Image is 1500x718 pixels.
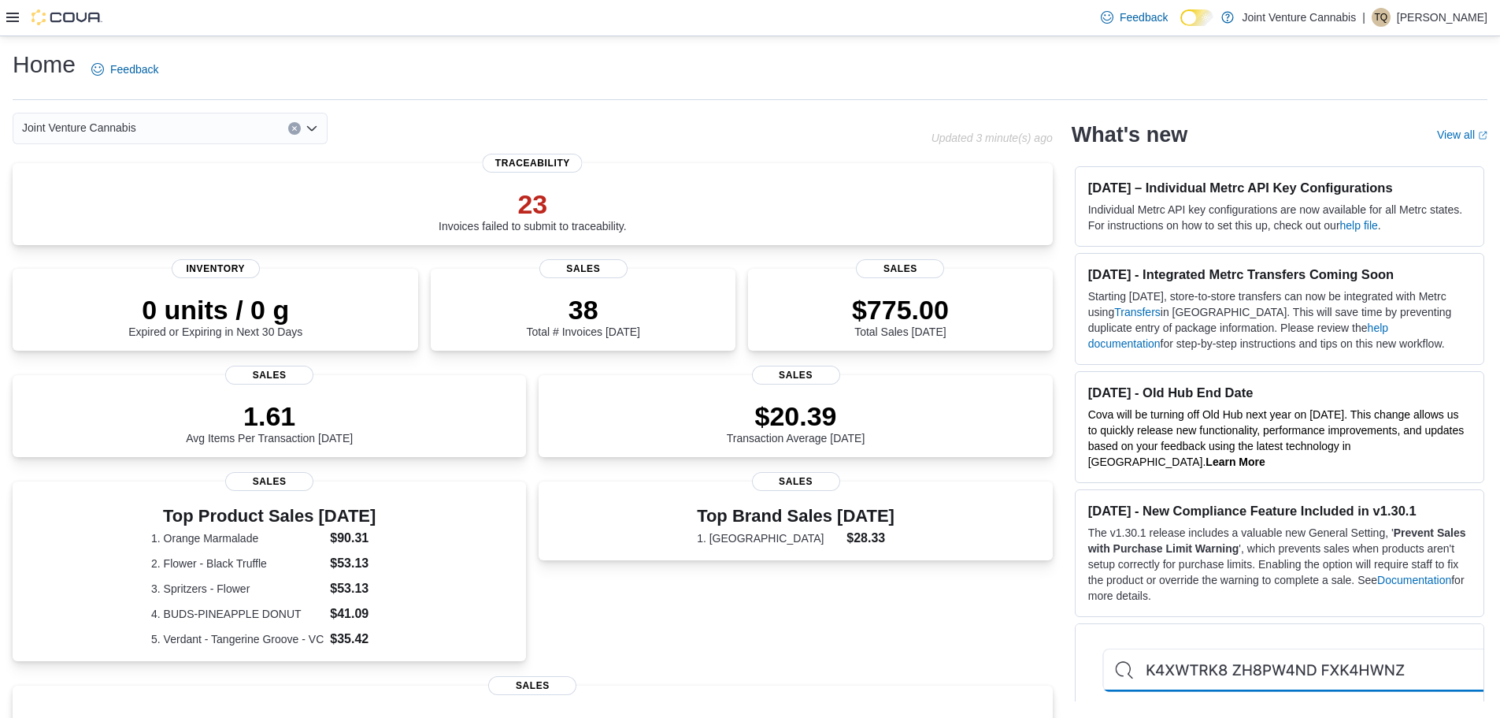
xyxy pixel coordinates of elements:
span: Cova will be turning off Old Hub next year on [DATE]. This change allows us to quickly release ne... [1088,408,1465,468]
dt: 4. BUDS-PINEAPPLE DONUT [151,606,324,622]
div: Terrence Quarles [1372,8,1391,27]
h2: What's new [1072,122,1187,147]
button: Clear input [288,122,301,135]
dt: 1. Orange Marmalade [151,530,324,546]
a: Documentation [1377,574,1451,586]
input: Dark Mode [1180,9,1213,26]
span: TQ [1375,8,1388,27]
dd: $90.31 [330,529,387,548]
a: help file [1340,219,1378,232]
span: Inventory [172,259,260,278]
div: Invoices failed to submit to traceability. [439,188,627,233]
p: Joint Venture Cannabis [1242,8,1356,27]
span: Traceability [483,154,583,173]
p: 23 [439,188,627,220]
span: Sales [488,676,576,695]
dd: $53.13 [330,554,387,573]
span: Sales [225,472,313,491]
p: 1.61 [186,400,353,432]
button: Open list of options [306,122,318,135]
dd: $28.33 [846,529,894,548]
h1: Home [13,49,76,80]
span: Sales [539,259,628,278]
p: | [1362,8,1365,27]
img: Cova [31,9,102,25]
p: $20.39 [727,400,865,432]
p: [PERSON_NAME] [1397,8,1487,27]
div: Total Sales [DATE] [852,294,949,338]
a: Learn More [1206,456,1265,468]
h3: Top Product Sales [DATE] [151,507,387,526]
div: Total # Invoices [DATE] [527,294,640,338]
span: Joint Venture Cannabis [22,118,136,137]
p: $775.00 [852,294,949,326]
strong: Prevent Sales with Purchase Limit Warning [1088,526,1466,555]
dd: $35.42 [330,630,387,649]
div: Expired or Expiring in Next 30 Days [128,294,302,338]
span: Sales [752,472,840,491]
span: Feedback [1120,9,1168,25]
a: Feedback [85,54,165,85]
span: Sales [752,366,840,385]
dt: 2. Flower - Black Truffle [151,556,324,571]
svg: External link [1478,131,1487,140]
h3: Top Brand Sales [DATE] [697,507,894,526]
p: 0 units / 0 g [128,294,302,326]
h3: [DATE] - New Compliance Feature Included in v1.30.1 [1088,503,1471,519]
span: Sales [225,366,313,385]
h3: [DATE] - Old Hub End Date [1088,385,1471,400]
span: Sales [856,259,944,278]
dt: 5. Verdant - Tangerine Groove - VC [151,631,324,647]
div: Avg Items Per Transaction [DATE] [186,400,353,445]
p: Individual Metrc API key configurations are now available for all Metrc states. For instructions ... [1088,202,1471,233]
dd: $41.09 [330,605,387,623]
dt: 3. Spritzers - Flower [151,581,324,597]
dt: 1. [GEOGRAPHIC_DATA] [697,530,840,546]
p: Updated 3 minute(s) ago [931,132,1053,144]
p: Starting [DATE], store-to-store transfers can now be integrated with Metrc using in [GEOGRAPHIC_D... [1088,288,1471,352]
p: The v1.30.1 release includes a valuable new General Setting, ' ', which prevents sales when produ... [1088,525,1471,604]
a: Feedback [1094,2,1174,33]
div: Transaction Average [DATE] [727,400,865,445]
dd: $53.13 [330,579,387,598]
a: help documentation [1088,322,1388,350]
a: Transfers [1114,306,1161,318]
a: View allExternal link [1437,128,1487,141]
h3: [DATE] – Individual Metrc API Key Configurations [1088,180,1471,195]
p: 38 [527,294,640,326]
h3: [DATE] - Integrated Metrc Transfers Coming Soon [1088,266,1471,282]
span: Feedback [110,61,158,77]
